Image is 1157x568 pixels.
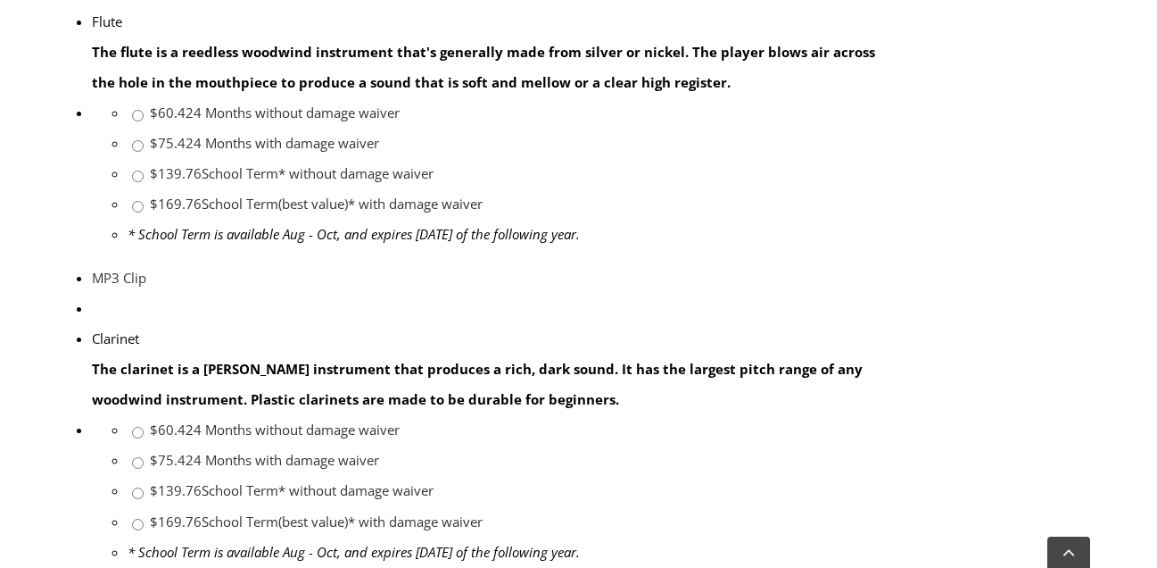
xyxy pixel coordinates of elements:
[150,421,194,439] span: $60.42
[128,225,580,243] em: * School Term is available Aug - Oct, and expires [DATE] of the following year.
[92,6,883,37] div: Flute
[150,195,202,213] span: $169.76
[150,195,483,213] a: $169.76School Term(best value)* with damage waiver
[150,481,434,499] a: $139.76School Term* without damage waiver
[150,134,194,152] span: $75.42
[92,360,863,408] strong: The clarinet is a [PERSON_NAME] instrument that produces a rich, dark sound. It has the largest p...
[150,421,400,439] a: $60.424 Months without damage waiver
[150,164,434,182] a: $139.76School Term* without damage waiver
[92,269,146,287] a: MP3 Clip
[150,513,202,530] span: $169.76
[128,543,580,561] em: * School Term is available Aug - Oct, and expires [DATE] of the following year.
[150,513,483,530] a: $169.76School Term(best value)* with damage waiver
[150,481,202,499] span: $139.76
[150,164,202,182] span: $139.76
[92,43,875,91] strong: The flute is a reedless woodwind instrument that's generally made from silver or nickel. The play...
[150,451,379,469] a: $75.424 Months with damage waiver
[150,134,379,152] a: $75.424 Months with damage waiver
[150,451,194,469] span: $75.42
[150,104,194,121] span: $60.42
[150,104,400,121] a: $60.424 Months without damage waiver
[92,323,883,354] div: Clarinet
